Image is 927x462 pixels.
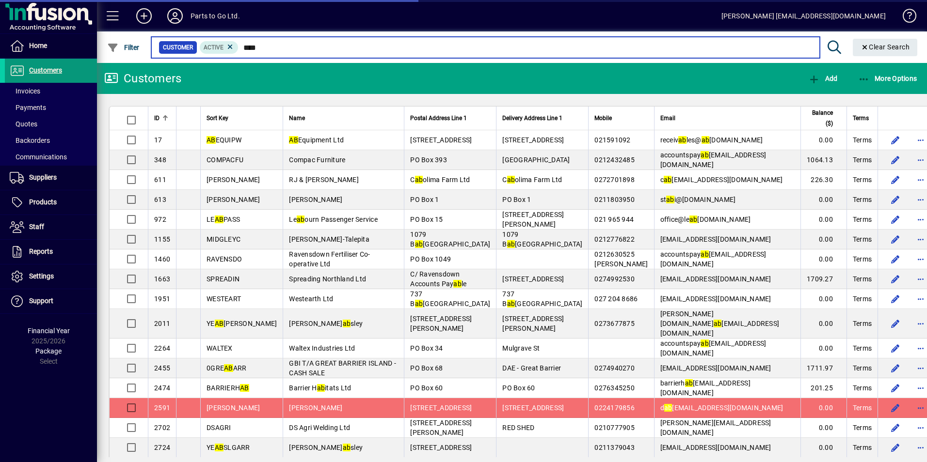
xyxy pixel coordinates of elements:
em: ab [714,320,722,327]
span: 0211379043 [594,444,635,451]
span: Name [289,113,305,123]
td: 0.00 [800,190,847,210]
span: Terms [853,274,872,284]
span: C/ Ravensdown Accounts Pay le [410,270,466,288]
span: Staff [29,223,44,231]
span: [STREET_ADDRESS][PERSON_NAME] [502,315,564,332]
span: 0210777905 [594,424,635,431]
span: [STREET_ADDRESS][PERSON_NAME] [502,211,564,228]
em: AB [207,136,216,144]
span: RED SHED [502,424,534,431]
span: [STREET_ADDRESS] [502,404,564,412]
span: 2591 [154,404,170,412]
div: Parts to Go Ltd. [191,8,240,24]
button: Edit [888,132,903,148]
span: receiv les@ [DOMAIN_NAME] [660,136,763,144]
span: Westearth Ltd [289,295,333,303]
td: 0.00 [800,210,847,230]
div: Balance ($) [807,108,842,129]
span: Delivery Address Line 1 [502,113,562,123]
span: Email [660,113,675,123]
td: 0.00 [800,418,847,438]
span: [PERSON_NAME][DOMAIN_NAME] [EMAIL_ADDRESS][DOMAIN_NAME] [660,310,780,337]
span: [PERSON_NAME] [207,196,260,203]
span: Equipment Ltd [289,136,344,144]
span: Clear Search [861,43,910,51]
span: [EMAIL_ADDRESS][DOMAIN_NAME] [660,275,771,283]
span: [PERSON_NAME] [289,404,342,412]
em: ab [317,384,325,392]
div: Email [660,113,795,123]
div: Mobile [594,113,648,123]
span: PO Box 60 [502,384,535,392]
span: [EMAIL_ADDRESS][DOMAIN_NAME] [660,295,771,303]
span: [PERSON_NAME] [207,404,260,412]
a: Reports [5,240,97,264]
button: Edit [888,291,903,307]
a: Knowledge Base [895,2,915,33]
td: 0.00 [800,438,847,458]
em: ab [701,250,709,258]
span: [STREET_ADDRESS][PERSON_NAME] [410,315,472,332]
span: Package [35,347,62,355]
button: Edit [888,231,903,247]
span: Terms [853,135,872,145]
span: Compac Furniture [289,156,345,164]
span: 1079 B [GEOGRAPHIC_DATA] [410,231,490,248]
div: Name [289,113,398,123]
span: YE [PERSON_NAME] [207,320,277,327]
span: c [EMAIL_ADDRESS][DOMAIN_NAME] [660,176,783,184]
td: 0.00 [800,339,847,358]
span: [EMAIL_ADDRESS][DOMAIN_NAME] [660,235,771,243]
span: Balance ($) [807,108,833,129]
span: Suppliers [29,173,57,181]
span: Mulgrave St [502,344,540,352]
span: PO Box 68 [410,364,443,372]
button: Profile [160,7,191,25]
span: 2474 [154,384,170,392]
span: Products [29,198,57,206]
span: Customer [163,43,193,52]
td: 201.25 [800,378,847,398]
span: accountspay [EMAIL_ADDRESS][DOMAIN_NAME] [660,339,767,357]
button: Edit [888,271,903,287]
span: 1663 [154,275,170,283]
span: DSAGRI [207,424,231,431]
span: st i@[DOMAIN_NAME] [660,196,736,203]
span: Customers [29,66,62,74]
span: Ravensdown Fertiliser Co-operative Ltd [289,250,370,268]
em: ab [702,136,710,144]
div: [PERSON_NAME] [EMAIL_ADDRESS][DOMAIN_NAME] [721,8,886,24]
em: ab [507,300,515,308]
em: AB [215,444,224,451]
em: ab [701,339,709,347]
em: ab [343,320,351,327]
td: 0.00 [800,249,847,269]
span: [PERSON_NAME] sley [289,320,363,327]
span: Communications [10,153,67,161]
span: Terms [853,234,872,244]
button: Edit [888,420,903,435]
em: ab [343,444,351,451]
a: Products [5,190,97,215]
span: 0212630525 [PERSON_NAME] [594,250,648,268]
span: Payments [10,104,46,111]
td: 0.00 [800,289,847,309]
button: Edit [888,400,903,416]
button: Edit [888,340,903,356]
span: 348 [154,156,166,164]
span: Barrier H itats Ltd [289,384,351,392]
span: Terms [853,155,872,165]
span: [PERSON_NAME]-Talepita [289,235,369,243]
span: Terms [853,403,872,413]
span: 611 [154,176,166,184]
span: C olima Farm Ltd [502,176,562,184]
span: 0272701898 [594,176,635,184]
em: ab [664,404,672,412]
button: Add [128,7,160,25]
em: ab [507,176,515,184]
span: WESTEART [207,295,241,303]
span: YE SLGARR [207,444,250,451]
em: AB [289,136,298,144]
span: Invoices [10,87,40,95]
